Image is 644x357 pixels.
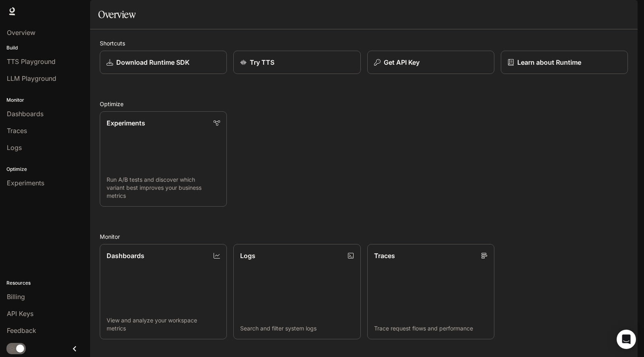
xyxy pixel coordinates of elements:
[374,251,395,261] p: Traces
[107,176,220,200] p: Run A/B tests and discover which variant best improves your business metrics
[100,244,227,339] a: DashboardsView and analyze your workspace metrics
[240,251,255,261] p: Logs
[107,316,220,332] p: View and analyze your workspace metrics
[116,57,189,67] p: Download Runtime SDK
[100,111,227,207] a: ExperimentsRun A/B tests and discover which variant best improves your business metrics
[501,51,628,74] a: Learn about Runtime
[240,324,354,332] p: Search and filter system logs
[98,6,136,23] h1: Overview
[100,51,227,74] a: Download Runtime SDK
[517,57,581,67] p: Learn about Runtime
[617,330,636,349] div: Open Intercom Messenger
[107,118,145,128] p: Experiments
[367,51,494,74] button: Get API Key
[233,244,360,339] a: LogsSearch and filter system logs
[384,57,420,67] p: Get API Key
[250,57,274,67] p: Try TTS
[233,51,360,74] a: Try TTS
[100,39,628,47] h2: Shortcuts
[100,232,628,241] h2: Monitor
[107,251,144,261] p: Dashboards
[367,244,494,339] a: TracesTrace request flows and performance
[374,324,488,332] p: Trace request flows and performance
[100,100,628,108] h2: Optimize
